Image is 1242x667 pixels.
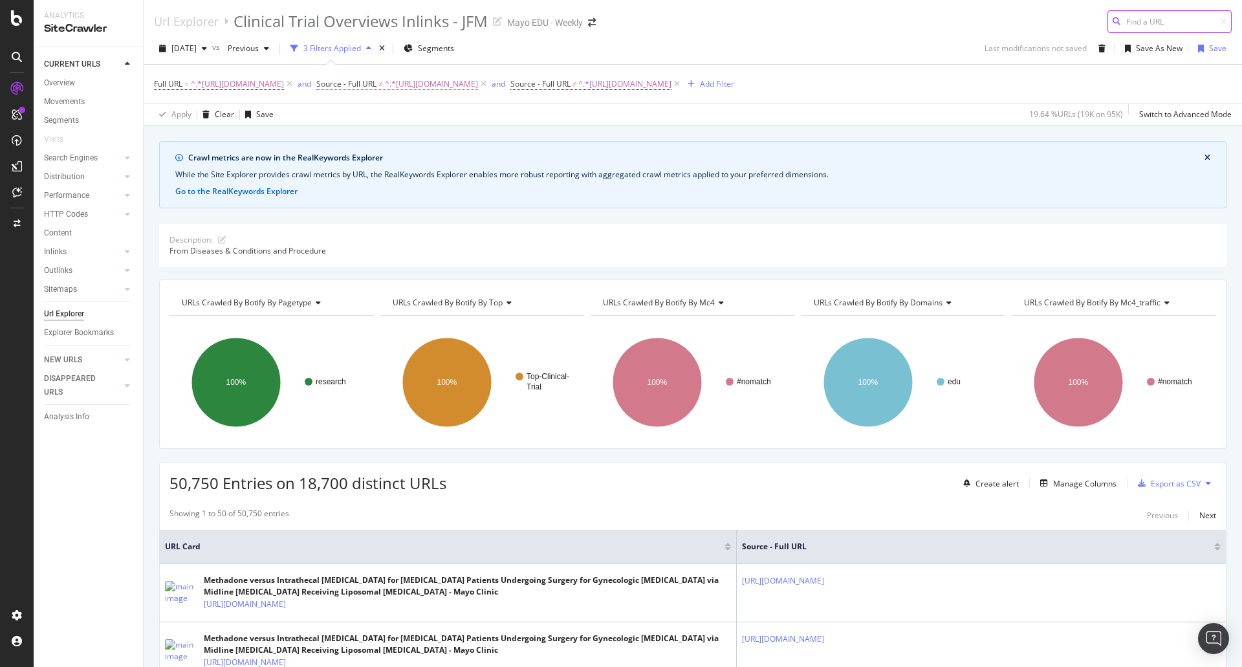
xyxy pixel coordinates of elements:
[44,189,121,202] a: Performance
[171,43,197,54] span: 2025 Oct. 12th
[44,76,134,90] a: Overview
[437,378,457,387] text: 100%
[975,478,1019,489] div: Create alert
[1147,508,1178,523] button: Previous
[393,297,503,308] span: URLs Crawled By Botify By top
[742,541,1195,552] span: Source - Full URL
[165,581,197,604] img: main image
[44,283,77,296] div: Sitemaps
[418,43,454,54] span: Segments
[44,353,121,367] a: NEW URLS
[226,378,246,387] text: 100%
[44,170,85,184] div: Distribution
[572,78,577,89] span: ≠
[44,226,134,240] a: Content
[303,43,361,54] div: 3 Filters Applied
[154,14,219,28] a: Url Explorer
[44,95,85,109] div: Movements
[1069,378,1089,387] text: 100%
[44,208,121,221] a: HTTP Codes
[948,377,961,386] text: edu
[1139,109,1232,120] div: Switch to Advanced Mode
[44,76,75,90] div: Overview
[1201,149,1214,166] button: close banner
[44,372,121,399] a: DISAPPEARED URLS
[1151,478,1201,489] div: Export as CSV
[44,95,134,109] a: Movements
[169,472,446,494] span: 50,750 Entries on 18,700 distinct URLs
[169,234,213,245] div: Description:
[376,42,387,55] div: times
[316,78,376,89] span: Source - Full URL
[1012,326,1214,439] svg: A chart.
[44,226,72,240] div: Content
[1147,510,1178,521] div: Previous
[700,78,734,89] div: Add Filter
[44,114,134,127] a: Segments
[1136,43,1182,54] div: Save As New
[527,382,541,391] text: Trial
[742,633,824,646] a: [URL][DOMAIN_NAME]
[44,10,133,21] div: Analytics
[588,18,596,27] div: arrow-right-arrow-left
[44,170,121,184] a: Distribution
[44,326,114,340] div: Explorer Bookmarks
[188,152,1204,164] div: Crawl metrics are now in the RealKeywords Explorer
[44,307,134,321] a: Url Explorer
[985,43,1087,54] div: Last modifications not saved
[285,38,376,59] button: 3 Filters Applied
[298,78,311,90] button: and
[44,326,134,340] a: Explorer Bookmarks
[44,58,121,71] a: CURRENT URLS
[154,78,182,89] span: Full URL
[390,292,573,313] h4: URLs Crawled By Botify By top
[44,283,121,296] a: Sitemaps
[234,10,488,32] div: Clinical Trial Overviews Inlinks - JFM
[1158,377,1192,386] text: #nomatch
[1134,104,1232,125] button: Switch to Advanced Mode
[184,78,189,89] span: =
[1107,10,1232,33] input: Find a URL
[240,104,274,125] button: Save
[600,292,783,313] h4: URLs Crawled By Botify By mc4
[298,78,311,89] div: and
[175,169,1210,180] div: While the Site Explorer provides crawl metrics by URL, the RealKeywords Explorer enables more rob...
[44,58,100,71] div: CURRENT URLS
[212,41,223,52] span: vs
[44,372,109,399] div: DISAPPEARED URLS
[171,109,191,120] div: Apply
[154,104,191,125] button: Apply
[1209,43,1226,54] div: Save
[223,38,274,59] button: Previous
[1199,508,1216,523] button: Next
[814,297,942,308] span: URLs Crawled By Botify By domains
[801,326,1004,439] svg: A chart.
[385,75,478,93] span: ^.*[URL][DOMAIN_NAME]
[44,410,89,424] div: Analysis Info
[1029,109,1123,120] div: 19.64 % URLs ( 19K on 95K )
[1133,473,1201,494] button: Export as CSV
[44,208,88,221] div: HTTP Codes
[215,109,234,120] div: Clear
[578,75,671,93] span: ^.*[URL][DOMAIN_NAME]
[159,141,1226,208] div: info banner
[44,307,84,321] div: Url Explorer
[44,114,79,127] div: Segments
[958,473,1019,494] button: Create alert
[648,378,668,387] text: 100%
[169,326,372,439] svg: A chart.
[603,297,715,308] span: URLs Crawled By Botify By mc4
[44,133,63,146] div: Visits
[204,598,286,611] a: [URL][DOMAIN_NAME]
[380,326,583,439] div: A chart.
[44,410,134,424] a: Analysis Info
[1053,478,1117,489] div: Manage Columns
[682,76,734,92] button: Add Filter
[858,378,878,387] text: 100%
[175,186,298,197] button: Go to the RealKeywords Explorer
[169,508,289,523] div: Showing 1 to 50 of 50,750 entries
[507,16,583,29] div: Mayo EDU - Weekly
[1024,297,1160,308] span: URLs Crawled By Botify By mc4_traffic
